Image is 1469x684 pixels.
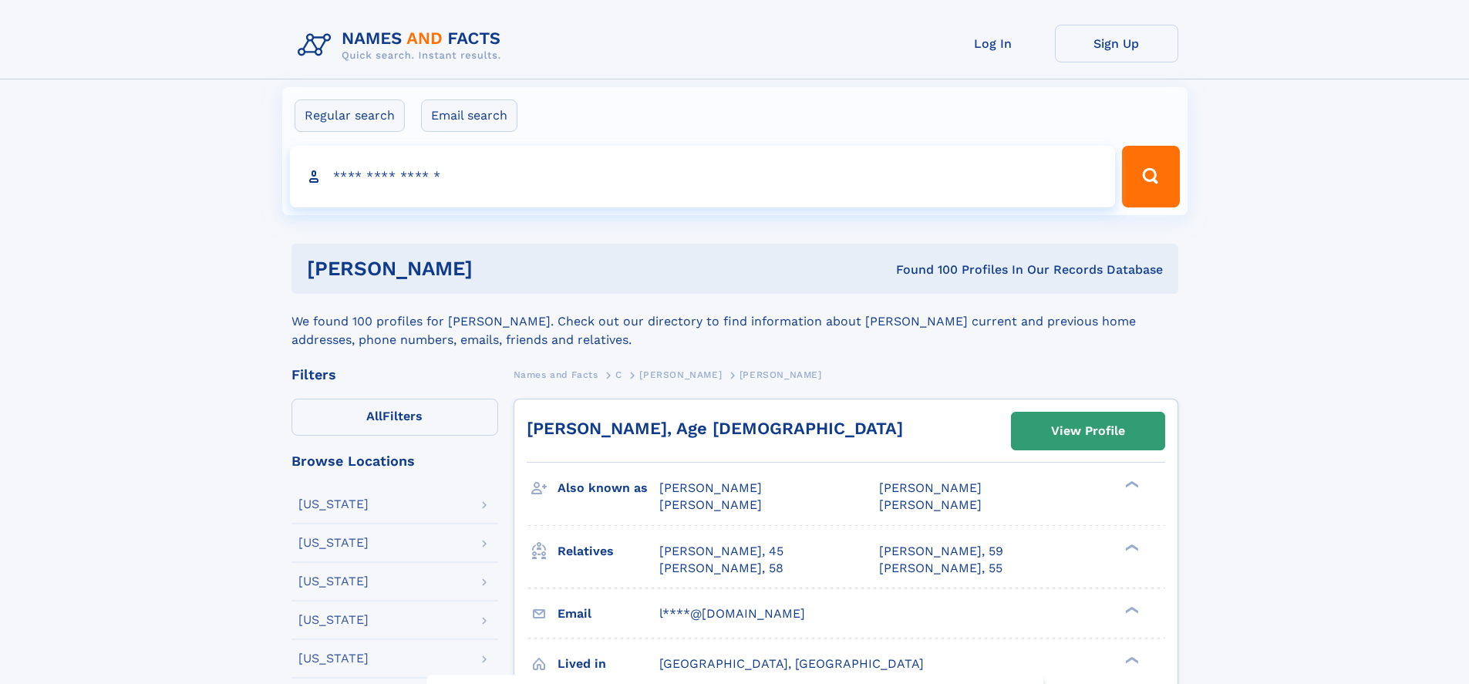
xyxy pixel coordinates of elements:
[291,399,498,436] label: Filters
[684,261,1163,278] div: Found 100 Profiles In Our Records Database
[291,294,1178,349] div: We found 100 profiles for [PERSON_NAME]. Check out our directory to find information about [PERSO...
[298,498,369,510] div: [US_STATE]
[659,497,762,512] span: [PERSON_NAME]
[1121,542,1140,552] div: ❯
[1012,413,1164,450] a: View Profile
[421,99,517,132] label: Email search
[932,25,1055,62] a: Log In
[639,365,722,384] a: [PERSON_NAME]
[307,259,685,278] h1: [PERSON_NAME]
[879,480,982,495] span: [PERSON_NAME]
[298,537,369,549] div: [US_STATE]
[298,614,369,626] div: [US_STATE]
[1122,146,1179,207] button: Search Button
[1051,413,1125,449] div: View Profile
[291,454,498,468] div: Browse Locations
[879,543,1003,560] a: [PERSON_NAME], 59
[558,651,659,677] h3: Lived in
[298,575,369,588] div: [US_STATE]
[615,369,622,380] span: C
[558,601,659,627] h3: Email
[298,652,369,665] div: [US_STATE]
[514,365,598,384] a: Names and Facts
[659,543,783,560] a: [PERSON_NAME], 45
[366,409,382,423] span: All
[295,99,405,132] label: Regular search
[639,369,722,380] span: [PERSON_NAME]
[1121,605,1140,615] div: ❯
[879,560,1002,577] a: [PERSON_NAME], 55
[1055,25,1178,62] a: Sign Up
[527,419,903,438] a: [PERSON_NAME], Age [DEMOGRAPHIC_DATA]
[659,480,762,495] span: [PERSON_NAME]
[558,538,659,564] h3: Relatives
[659,656,924,671] span: [GEOGRAPHIC_DATA], [GEOGRAPHIC_DATA]
[1121,655,1140,665] div: ❯
[1121,480,1140,490] div: ❯
[290,146,1116,207] input: search input
[291,25,514,66] img: Logo Names and Facts
[879,497,982,512] span: [PERSON_NAME]
[615,365,622,384] a: C
[558,475,659,501] h3: Also known as
[740,369,822,380] span: [PERSON_NAME]
[291,368,498,382] div: Filters
[659,560,783,577] a: [PERSON_NAME], 58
